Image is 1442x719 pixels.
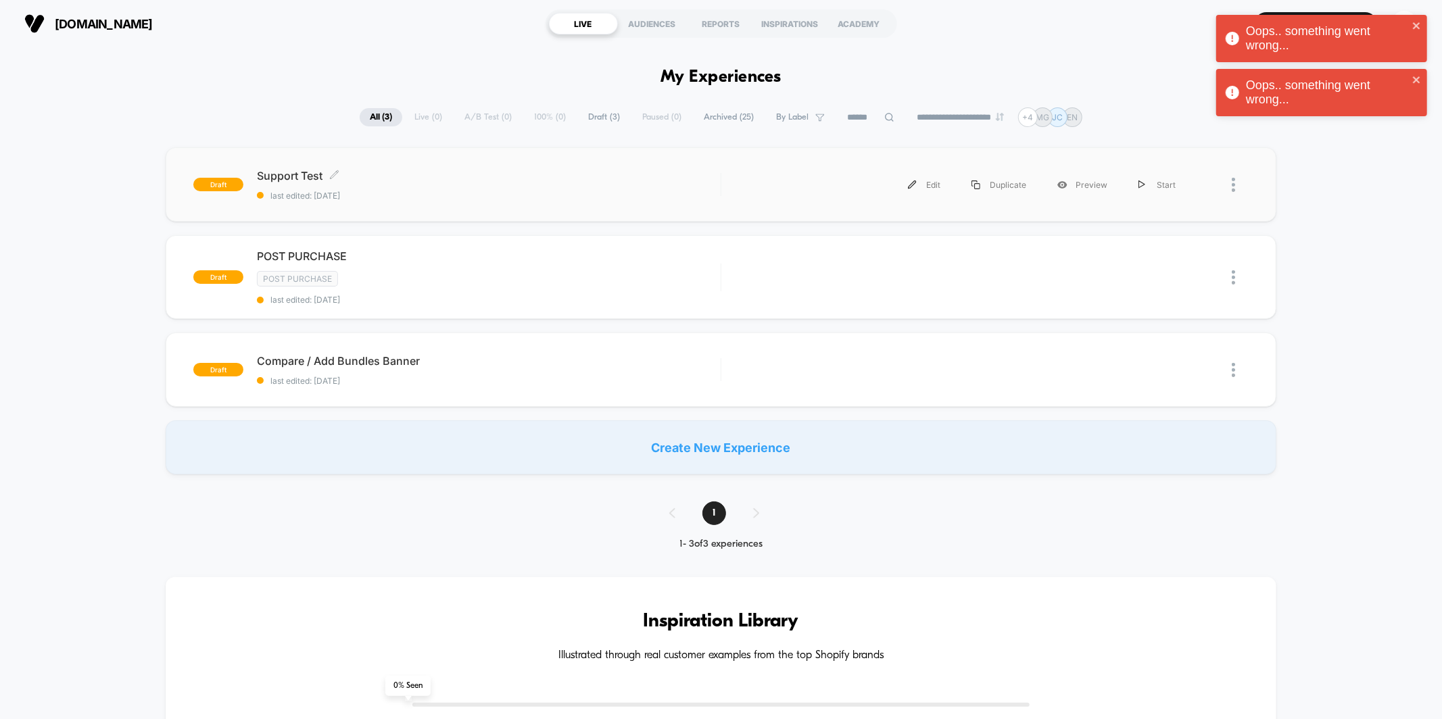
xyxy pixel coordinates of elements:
[956,170,1042,200] div: Duplicate
[1042,170,1123,200] div: Preview
[206,649,1235,662] h4: Illustrated through real customer examples from the top Shopify brands
[55,17,153,31] span: [DOMAIN_NAME]
[206,611,1235,633] h3: Inspiration Library
[257,376,720,386] span: last edited: [DATE]
[694,108,764,126] span: Archived ( 25 )
[1018,107,1038,127] div: + 4
[1036,112,1050,122] p: MG
[257,354,720,368] span: Compare / Add Bundles Banner
[20,13,157,34] button: [DOMAIN_NAME]
[1232,270,1235,284] img: close
[656,539,786,550] div: 1 - 3 of 3 experiences
[578,108,630,126] span: Draft ( 3 )
[618,13,687,34] div: AUDIENCES
[825,13,894,34] div: ACADEMY
[385,676,431,696] span: 0 % Seen
[360,108,402,126] span: All ( 3 )
[1412,74,1422,87] button: close
[1387,10,1422,38] button: BS
[193,270,243,284] span: draft
[776,112,809,122] span: By Label
[257,295,720,305] span: last edited: [DATE]
[1232,178,1235,192] img: close
[660,68,782,87] h1: My Experiences
[892,170,956,200] div: Edit
[1138,180,1145,189] img: menu
[1067,112,1078,122] p: EN
[193,363,243,376] span: draft
[1391,11,1418,37] div: BS
[1053,112,1063,122] p: JC
[996,113,1004,121] img: end
[971,180,980,189] img: menu
[24,14,45,34] img: Visually logo
[687,13,756,34] div: REPORTS
[257,249,720,263] span: POST PURCHASE
[908,180,917,189] img: menu
[702,501,726,525] span: 1
[1123,170,1191,200] div: Start
[257,169,720,182] span: Support Test
[193,178,243,191] span: draft
[1246,24,1408,53] div: Oops.. something went wrong...
[1232,363,1235,377] img: close
[257,271,338,287] span: Post Purchase
[257,191,720,201] span: last edited: [DATE]
[166,420,1276,474] div: Create New Experience
[1246,78,1408,107] div: Oops.. something went wrong...
[549,13,618,34] div: LIVE
[1412,20,1422,33] button: close
[756,13,825,34] div: INSPIRATIONS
